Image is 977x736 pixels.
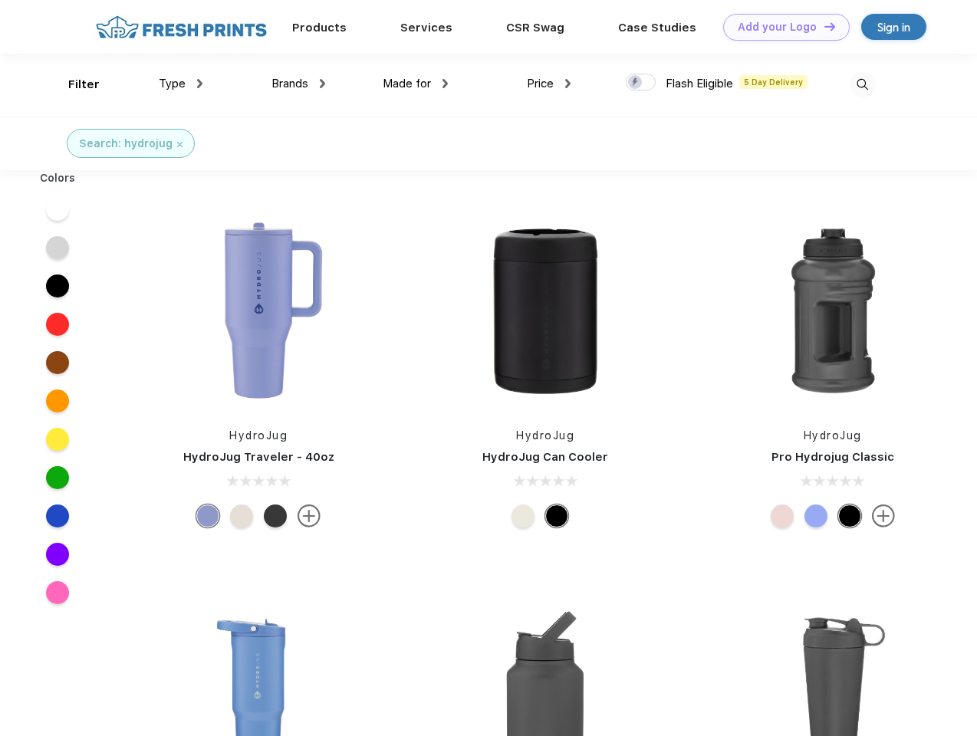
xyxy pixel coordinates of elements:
img: desktop_search.svg [850,72,875,97]
div: Search: hydrojug [79,136,173,152]
span: Flash Eligible [666,77,733,90]
img: dropdown.png [320,79,325,88]
img: fo%20logo%202.webp [91,14,271,41]
img: more.svg [298,504,321,527]
img: dropdown.png [197,79,202,88]
div: Hyper Blue [804,504,827,527]
a: HydroJug [804,429,862,442]
span: Type [159,77,186,90]
img: more.svg [872,504,895,527]
img: filter_cancel.svg [177,142,183,147]
div: Black [838,504,861,527]
img: func=resize&h=266 [443,209,647,412]
img: dropdown.png [565,79,571,88]
img: DT [824,22,835,31]
a: HydroJug [229,429,288,442]
div: Black [264,504,287,527]
a: Sign in [861,14,926,40]
img: func=resize&h=266 [156,209,360,412]
span: Made for [383,77,431,90]
a: HydroJug Can Cooler [482,450,608,464]
img: dropdown.png [442,79,448,88]
img: func=resize&h=266 [731,209,935,412]
div: Peri [196,504,219,527]
div: Sign in [877,18,910,36]
a: Products [292,21,347,34]
div: Add your Logo [738,21,817,34]
div: Colors [28,170,87,186]
a: HydroJug [516,429,574,442]
div: Pink Sand [771,504,794,527]
div: Cream [230,504,253,527]
div: Black [545,504,568,527]
span: Brands [271,77,308,90]
div: Filter [68,76,100,94]
span: Price [527,77,554,90]
span: 5 Day Delivery [739,75,808,89]
a: Pro Hydrojug Classic [771,450,894,464]
a: HydroJug Traveler - 40oz [183,450,334,464]
div: Cream [512,504,535,527]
